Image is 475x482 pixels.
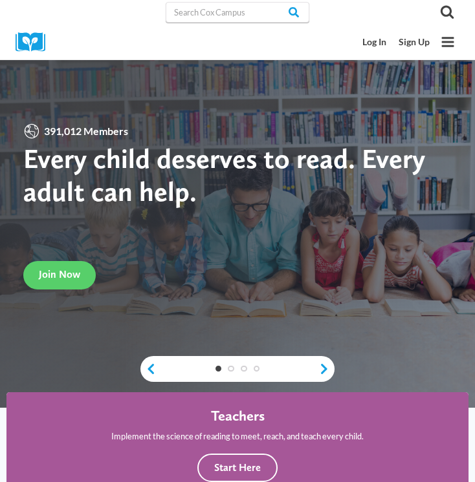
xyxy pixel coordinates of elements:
[356,31,392,54] a: Log In
[319,362,335,375] a: next
[228,366,234,372] a: 2
[392,31,436,54] a: Sign Up
[16,32,54,52] img: Cox Campus
[254,366,260,372] a: 4
[111,430,364,443] p: Implement the science of reading to meet, reach, and teach every child.
[241,366,247,372] a: 3
[23,142,425,208] strong: Every child deserves to read. Every adult can help.
[39,268,80,280] span: Join Now
[40,123,133,140] span: 391,012 Members
[215,366,222,372] a: 1
[436,30,459,54] button: Open menu
[140,362,156,375] a: previous
[356,31,436,54] nav: Secondary Mobile Navigation
[211,408,265,425] h4: Teachers
[166,2,309,23] input: Search Cox Campus
[23,261,96,289] a: Join Now
[197,454,278,482] button: Start Here
[140,356,335,382] div: content slider buttons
